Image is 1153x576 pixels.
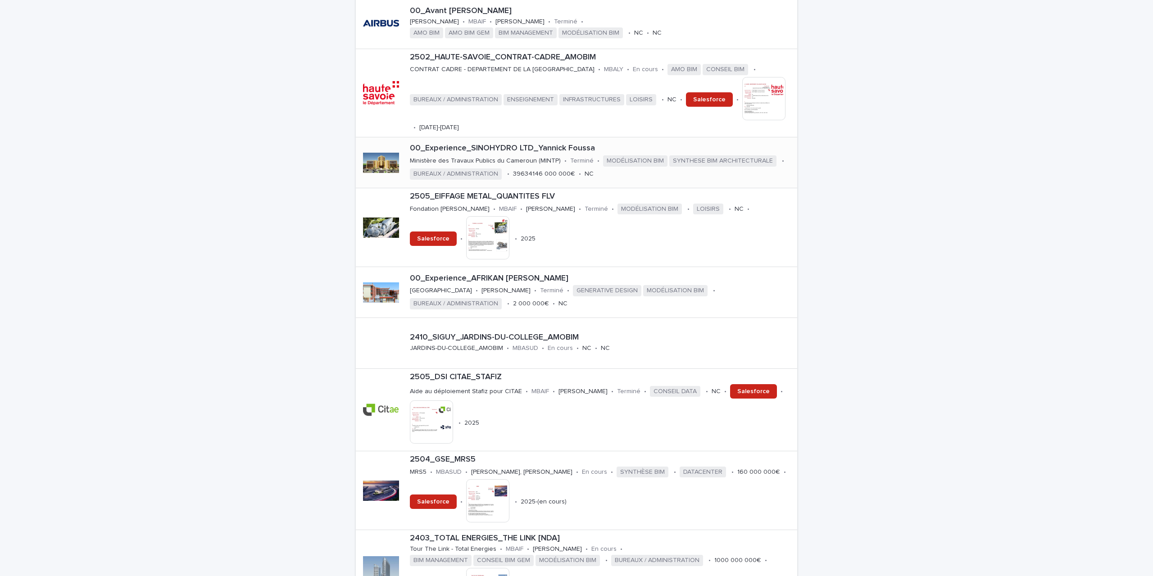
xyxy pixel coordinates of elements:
p: • [500,545,502,553]
p: [DATE]-[DATE] [419,124,459,132]
p: • [576,345,579,352]
span: BIM MANAGEMENT [410,555,472,566]
p: NC [667,96,676,104]
span: INFRASTRUCTURES [559,94,624,105]
p: 2025 [521,235,536,243]
p: En cours [548,345,573,352]
p: • [784,468,786,476]
p: JARDINS-DU-COLLEGE_AMOBIM [410,345,503,352]
p: • [627,66,629,73]
p: MBAIF [506,545,523,553]
span: BIM MANAGEMENT [495,27,557,39]
p: • [542,345,544,352]
p: • [553,300,555,308]
p: • [586,545,588,553]
p: MBASUD [436,468,462,476]
p: • [520,205,522,213]
p: MBALY [604,66,623,73]
p: • [597,157,599,165]
p: MRS5 [410,468,427,476]
p: NC [582,345,591,352]
p: En cours [633,66,658,73]
p: 2 000 000€ [513,300,549,308]
p: CONTRAT CADRE - DEPARTEMENT DE LA [GEOGRAPHIC_DATA] [410,66,595,73]
p: Terminé [554,18,577,26]
p: MBASUD [513,345,538,352]
span: ENSEIGNEMENT [504,94,558,105]
span: MODÉLISATION BIM [603,155,667,167]
span: Salesforce [737,388,770,395]
p: 2403_TOTAL ENERGIES_THE LINK [NDA] [410,534,794,544]
span: SYNTHESE BIM ARCHITECTURALE [669,155,776,167]
p: Tour The Link - Total Energies [410,545,496,553]
p: 2504_GSE_MRS5 [410,455,794,465]
p: Ministère des Travaux Publics du Cameroun (MINTP) [410,157,561,165]
span: Salesforce [417,499,449,505]
p: • [662,66,664,73]
p: [GEOGRAPHIC_DATA] [410,287,472,295]
a: 2505_EIFFAGE METAL_QUANTITES FLVFondation [PERSON_NAME]•MBAIF•[PERSON_NAME]•Terminé•MODÉLISATION ... [356,188,797,267]
a: Salesforce [730,384,777,399]
p: • [765,557,767,564]
p: • [515,498,517,506]
p: • [553,388,555,395]
p: [PERSON_NAME] [526,205,575,213]
span: Salesforce [417,236,449,242]
p: • [430,468,432,476]
p: NC [601,345,610,352]
span: LOISIRS [693,204,723,215]
a: 2502_HAUTE-SAVOIE_CONTRAT-CADRE_AMOBIMCONTRAT CADRE - DEPARTEMENT DE LA [GEOGRAPHIC_DATA]•MBALY•E... [356,49,797,137]
span: MODÉLISATION BIM [558,27,623,39]
p: • [476,287,478,295]
span: BUREAUX / ADMINISTRATION [410,168,502,180]
p: NC [558,300,567,308]
span: BUREAUX / ADMINISTRATION [410,94,502,105]
p: MBAIF [499,205,517,213]
p: • [515,235,517,243]
p: • [628,29,631,37]
span: LOISIRS [626,94,656,105]
p: MBAIF [531,388,549,395]
p: [PERSON_NAME] [558,388,608,395]
p: • [708,557,711,564]
p: • [680,96,682,104]
p: • [465,468,468,476]
p: 2502_HAUTE-SAVOIE_CONTRAT-CADRE_AMOBIM [410,53,794,63]
p: • [493,205,495,213]
span: MODÉLISATION BIM [643,285,708,296]
p: [PERSON_NAME] [533,545,582,553]
p: • [644,388,646,395]
p: • [729,205,731,213]
p: • [581,18,583,26]
p: • [736,96,739,104]
p: 160 000 000€ [737,468,780,476]
a: 2505_DSI CITAE_STAFIZAide au déploiement Stafiz pour CITAE•MBAIF•[PERSON_NAME]•Terminé•CONSEIL DA... [356,369,797,451]
span: CONSEIL DATA [650,386,700,397]
p: • [458,419,461,427]
span: AMO BIM [410,27,443,39]
p: 2505_EIFFAGE METAL_QUANTITES FLV [410,192,794,202]
p: Terminé [617,388,640,395]
p: • [781,388,783,395]
p: 2025-(en cours) [521,498,567,506]
p: • [754,66,756,73]
p: NC [735,205,744,213]
p: • [534,287,536,295]
span: MODÉLISATION BIM [536,555,600,566]
a: 2410_SIGUY_JARDINS-DU-COLLEGE_AMOBIMJARDINS-DU-COLLEGE_AMOBIM•MBASUD•En cours•NC•NC [356,318,797,369]
span: DATACENTER [680,467,726,478]
p: • [460,498,463,506]
p: Fondation [PERSON_NAME] [410,205,490,213]
p: [PERSON_NAME] [495,18,545,26]
p: • [706,388,708,395]
p: • [507,300,509,308]
p: Aide au déploiement Stafiz pour CITAE [410,388,522,395]
p: 2025 [464,419,479,427]
p: • [567,287,569,295]
p: • [579,205,581,213]
a: Salesforce [410,494,457,509]
p: [PERSON_NAME], [PERSON_NAME] [471,468,572,476]
p: Terminé [585,205,608,213]
p: • [687,205,690,213]
a: 00_Experience_SINOHYDRO LTD_Yannick FoussaMinistère des Travaux Publics du Cameroun (MINTP)•Termi... [356,137,797,188]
